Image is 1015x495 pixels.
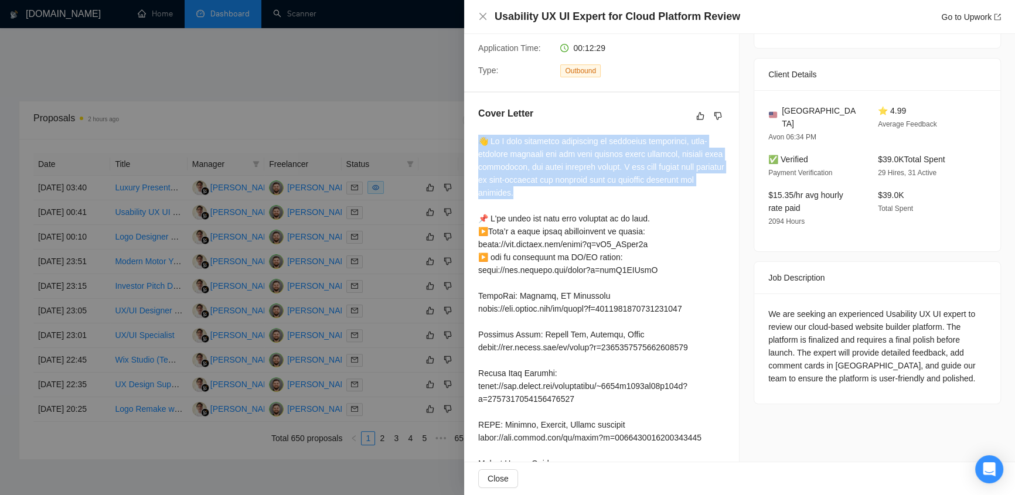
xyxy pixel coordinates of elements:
[573,43,605,53] span: 00:12:29
[478,107,533,121] h5: Cover Letter
[768,262,986,293] div: Job Description
[768,133,816,141] span: Avon 06:34 PM
[478,43,541,53] span: Application Time:
[782,104,859,130] span: [GEOGRAPHIC_DATA]
[941,12,1001,22] a: Go to Upworkexport
[714,111,722,121] span: dislike
[768,190,843,213] span: $15.35/hr avg hourly rate paid
[478,12,488,22] button: Close
[878,204,913,213] span: Total Spent
[878,169,936,177] span: 29 Hires, 31 Active
[560,64,601,77] span: Outbound
[478,469,518,488] button: Close
[768,308,986,385] div: We are seeking an experienced Usability UX UI expert to review our cloud-based website builder pl...
[768,59,986,90] div: Client Details
[878,190,904,200] span: $39.0K
[994,13,1001,21] span: export
[693,109,707,123] button: like
[878,155,945,164] span: $39.0K Total Spent
[878,120,937,128] span: Average Feedback
[495,9,740,24] h4: Usability UX UI Expert for Cloud Platform Review
[711,109,725,123] button: dislike
[560,44,568,52] span: clock-circle
[478,66,498,75] span: Type:
[769,111,777,119] img: 🇺🇸
[768,169,832,177] span: Payment Verification
[768,155,808,164] span: ✅ Verified
[768,217,805,226] span: 2094 Hours
[878,106,906,115] span: ⭐ 4.99
[696,111,704,121] span: like
[975,455,1003,483] div: Open Intercom Messenger
[488,472,509,485] span: Close
[478,12,488,21] span: close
